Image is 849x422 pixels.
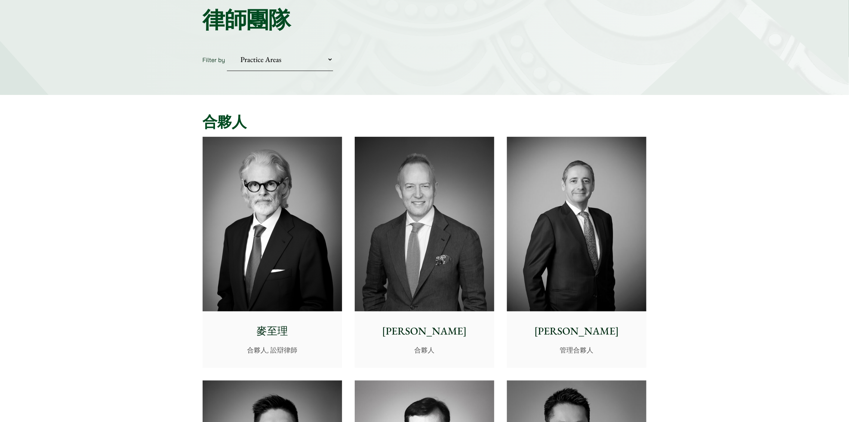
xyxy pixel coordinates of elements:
[203,113,647,131] h2: 合夥人
[513,345,640,355] p: 管理合夥人
[361,323,488,339] p: [PERSON_NAME]
[507,137,646,368] a: [PERSON_NAME] 管理合夥人
[355,137,494,368] a: [PERSON_NAME] 合夥人
[209,345,336,355] p: 合夥人, 訟辯律師
[203,56,225,64] label: Filter by
[209,323,336,339] p: 麥至理
[203,6,647,33] h1: 律師團隊
[513,323,640,339] p: [PERSON_NAME]
[203,137,342,368] a: 麥至理 合夥人, 訟辯律師
[361,345,488,355] p: 合夥人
